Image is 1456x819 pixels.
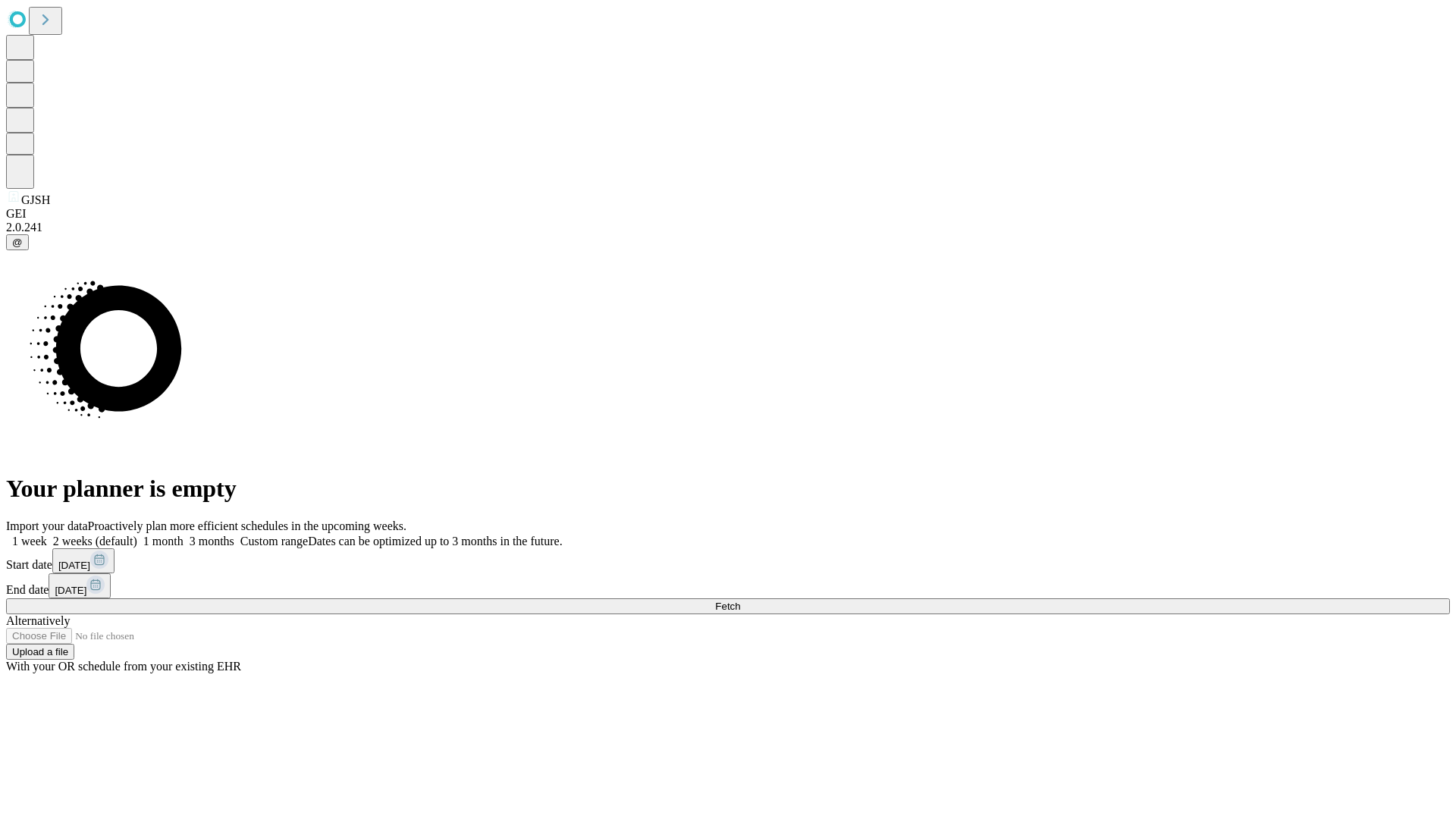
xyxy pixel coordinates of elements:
span: GJSH [21,193,50,206]
span: [DATE] [55,585,86,596]
button: [DATE] [52,548,115,573]
span: 1 month [143,535,184,548]
div: GEI [6,207,1450,221]
span: [DATE] [58,560,90,571]
span: Custom range [240,535,308,548]
span: 1 week [12,535,47,548]
span: Fetch [715,601,740,612]
span: Import your data [6,519,88,532]
div: Start date [6,548,1450,573]
span: Proactively plan more efficient schedules in the upcoming weeks. [88,519,406,532]
span: Alternatively [6,614,70,627]
div: End date [6,573,1450,598]
button: @ [6,234,29,250]
button: Fetch [6,598,1450,614]
span: 3 months [190,535,234,548]
span: With your OR schedule from your existing EHR [6,660,241,673]
div: 2.0.241 [6,221,1450,234]
h1: Your planner is empty [6,475,1450,503]
span: @ [12,237,23,248]
span: Dates can be optimized up to 3 months in the future. [308,535,562,548]
span: 2 weeks (default) [53,535,137,548]
button: Upload a file [6,644,74,660]
button: [DATE] [49,573,111,598]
